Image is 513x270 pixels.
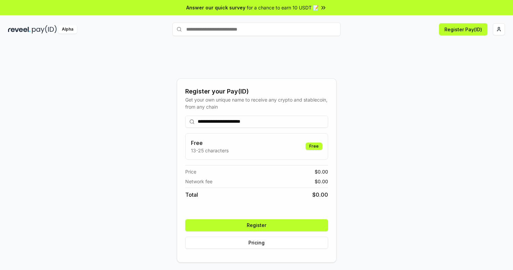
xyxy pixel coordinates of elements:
[8,25,31,34] img: reveel_dark
[186,4,245,11] span: Answer our quick survey
[32,25,57,34] img: pay_id
[191,147,229,154] p: 13-25 characters
[312,191,328,199] span: $ 0.00
[315,168,328,175] span: $ 0.00
[185,168,196,175] span: Price
[247,4,319,11] span: for a chance to earn 10 USDT 📝
[306,143,322,150] div: Free
[315,178,328,185] span: $ 0.00
[185,87,328,96] div: Register your Pay(ID)
[191,139,229,147] h3: Free
[185,219,328,231] button: Register
[185,237,328,249] button: Pricing
[185,178,212,185] span: Network fee
[185,96,328,110] div: Get your own unique name to receive any crypto and stablecoin, from any chain
[439,23,487,35] button: Register Pay(ID)
[58,25,77,34] div: Alpha
[185,191,198,199] span: Total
